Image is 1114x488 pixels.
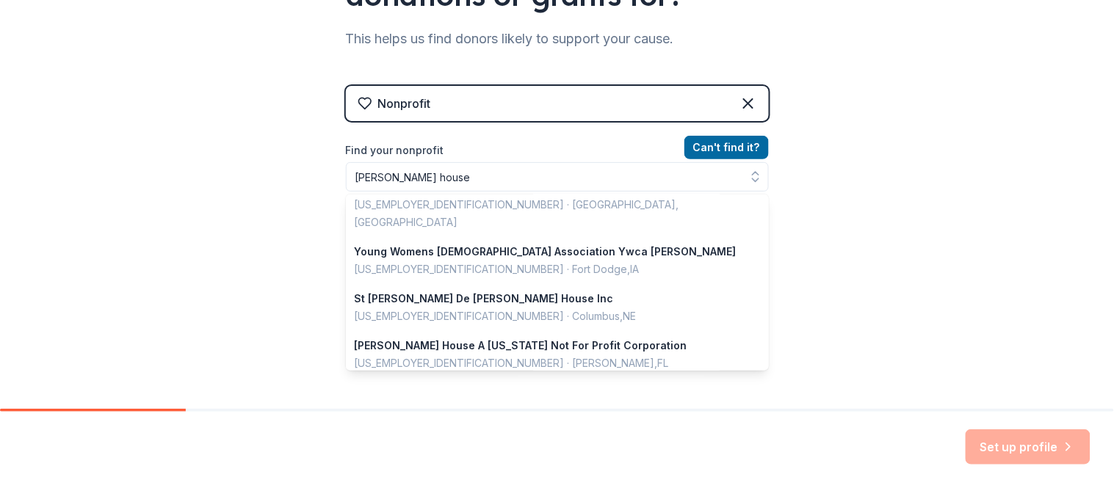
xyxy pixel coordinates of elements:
[355,337,742,354] div: [PERSON_NAME] House A [US_STATE] Not For Profit Corporation
[355,196,742,231] div: [US_EMPLOYER_IDENTIFICATION_NUMBER] · [GEOGRAPHIC_DATA] , [GEOGRAPHIC_DATA]
[355,261,742,278] div: [US_EMPLOYER_IDENTIFICATION_NUMBER] · Fort Dodge , IA
[355,307,742,325] div: [US_EMPLOYER_IDENTIFICATION_NUMBER] · Columbus , NE
[355,243,742,261] div: Young Womens [DEMOGRAPHIC_DATA] Association Ywca [PERSON_NAME]
[355,290,742,307] div: St [PERSON_NAME] De [PERSON_NAME] House Inc
[346,162,769,192] input: Search by name, EIN, or city
[355,354,742,372] div: [US_EMPLOYER_IDENTIFICATION_NUMBER] · [PERSON_NAME] , FL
